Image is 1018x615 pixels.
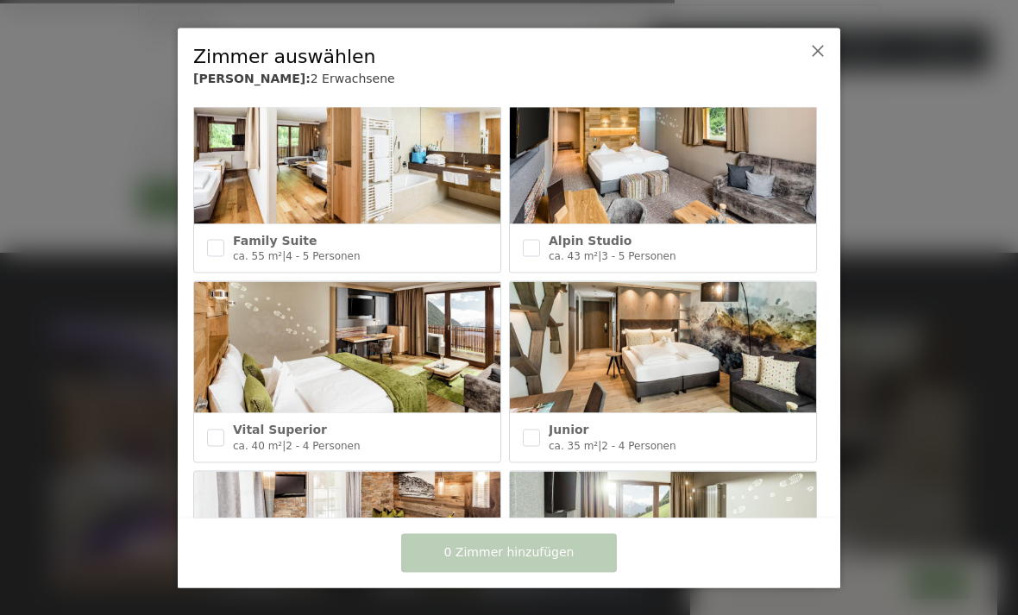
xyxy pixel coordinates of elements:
span: Junior [549,423,588,436]
span: ca. 55 m² [233,250,282,262]
span: | [598,439,601,451]
span: 2 - 4 Personen [601,439,676,451]
span: 2 Erwachsene [311,72,395,85]
span: | [282,250,286,262]
div: Zimmer auswählen [193,43,771,70]
span: 3 - 5 Personen [601,250,676,262]
span: ca. 40 m² [233,439,282,451]
img: Single Superior [510,471,816,602]
span: 4 - 5 Personen [286,250,360,262]
span: | [282,439,286,451]
span: Vital Superior [233,423,327,436]
span: ca. 35 m² [549,439,598,451]
b: [PERSON_NAME]: [193,72,311,85]
span: | [598,250,601,262]
img: Junior [510,282,816,413]
img: Single Alpin [194,471,500,602]
img: Vital Superior [194,282,500,413]
span: ca. 43 m² [549,250,598,262]
span: Alpin Studio [549,233,632,247]
img: Alpin Studio [510,92,816,223]
span: Family Suite [233,233,317,247]
img: Family Suite [194,92,500,223]
span: 2 - 4 Personen [286,439,360,451]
